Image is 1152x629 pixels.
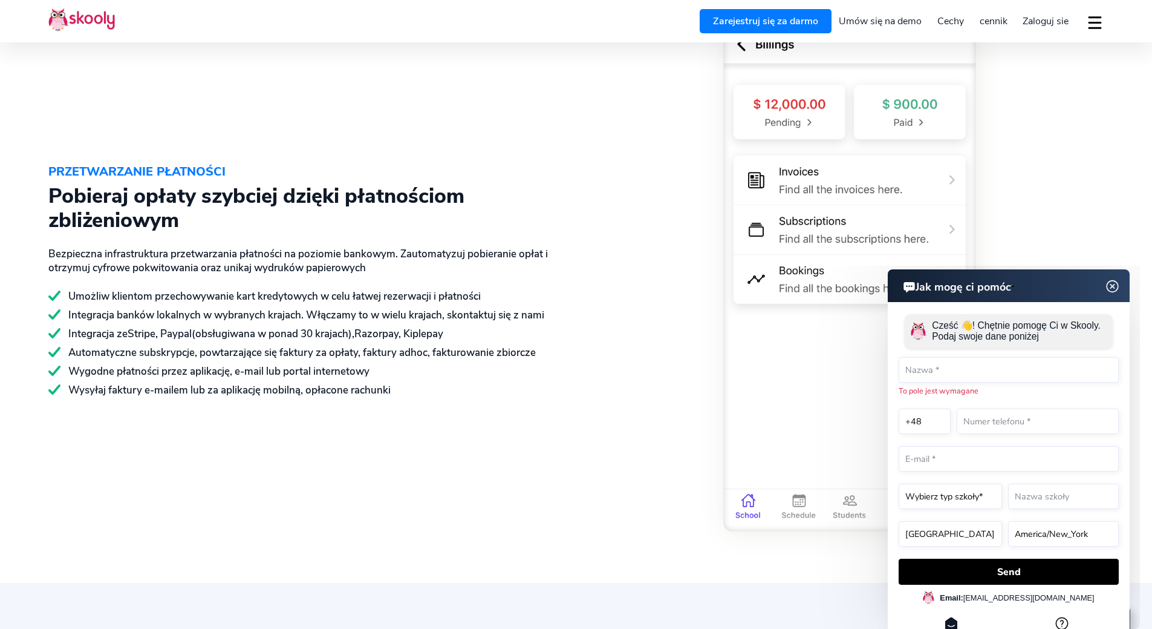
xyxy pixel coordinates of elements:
img: payment-processing-skooly [723,22,977,535]
a: Cechy [929,12,972,31]
div: PRZETWARZANIE PŁATNOŚCI [48,160,557,184]
a: Zarejestruj się za darmo [700,9,831,33]
div: Umożliw klientom przechowywanie kart kredytowych w celu łatwej rezerwacji i płatności [48,289,557,303]
div: Automatyczne subskrypcje, powtarzające się faktury za opłaty, faktury adhoc, fakturowanie zbiorcze [48,346,557,360]
div: Integracja banków lokalnych w wybranych krajach. Włączamy to w wielu krajach, skontaktuj się z nami [48,308,557,322]
span: Stripe, Paypal [128,327,192,341]
div: Bezpieczna infrastruktura przetwarzania płatności na poziomie bankowym. Zautomatyzuj pobieranie o... [48,247,557,275]
button: dropdown menu [1086,8,1104,36]
span: cennik [980,15,1007,28]
a: Umów się na demo [831,12,930,31]
div: Wygodne płatności przez aplikację, e-mail lub portal internetowy [48,364,557,378]
div: Integracja ze (obsługiwana w ponad 30 krajach), [48,327,557,341]
div: Wysyłaj faktury e-mailem lub za aplikację mobilną, opłacone rachunki [48,383,557,397]
span: Razorpay, Kiplepay [354,327,443,341]
img: Skooly [48,8,115,31]
span: Zaloguj sie [1023,15,1069,28]
a: cennik [972,12,1015,31]
a: Zaloguj sie [1015,12,1076,31]
div: Pobieraj opłaty szybciej dzięki płatnościom zbliżeniowym [48,184,557,232]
